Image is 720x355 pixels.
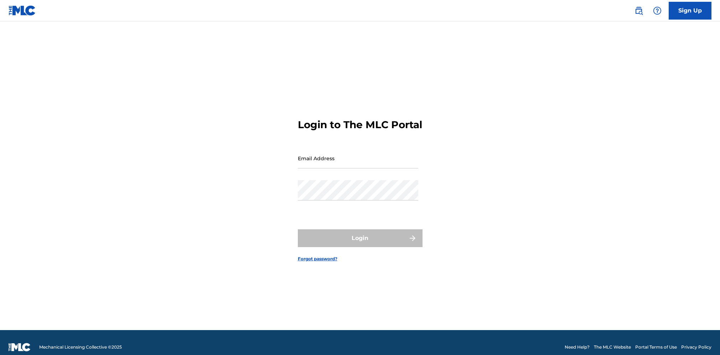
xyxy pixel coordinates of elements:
img: search [634,6,643,15]
a: Need Help? [565,344,590,350]
a: Public Search [632,4,646,18]
span: Mechanical Licensing Collective © 2025 [39,344,122,350]
a: Privacy Policy [681,344,711,350]
div: Help [650,4,664,18]
a: Sign Up [669,2,711,20]
img: MLC Logo [9,5,36,16]
img: logo [9,343,31,351]
a: The MLC Website [594,344,631,350]
h3: Login to The MLC Portal [298,119,422,131]
a: Forgot password? [298,256,337,262]
a: Portal Terms of Use [635,344,677,350]
img: help [653,6,662,15]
